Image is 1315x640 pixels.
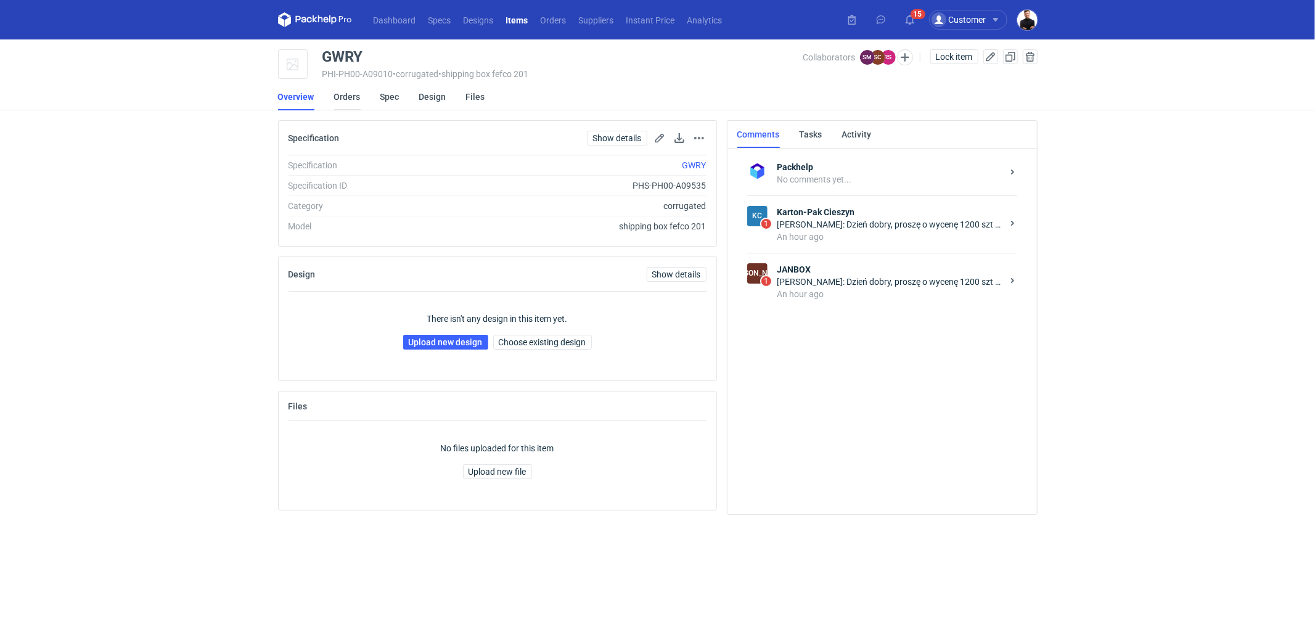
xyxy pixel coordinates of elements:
a: Show details [588,131,647,146]
button: Customer [929,10,1017,30]
strong: JANBOX [777,263,1002,276]
h2: Specification [289,133,340,143]
span: 1 [761,276,771,286]
div: shipping box fefco 201 [456,220,707,232]
p: No files uploaded for this item [441,442,554,454]
div: JANBOX [747,263,768,284]
a: Suppliers [573,12,620,27]
a: Orders [334,83,361,110]
div: Category [289,200,456,212]
span: • shipping box fefco 201 [439,69,529,79]
a: Spec [380,83,399,110]
button: 15 [900,10,920,30]
span: Lock item [936,52,973,61]
a: Design [419,83,446,110]
a: Orders [535,12,573,27]
span: • corrugated [393,69,439,79]
a: Instant Price [620,12,681,27]
div: corrugated [456,200,707,212]
figcaption: RS [881,50,896,65]
button: Edit spec [652,131,667,146]
div: No comments yet... [777,173,1002,186]
span: Choose existing design [499,338,586,347]
img: Tomasz Kubiak [1017,10,1038,30]
a: Show details [647,267,707,282]
figcaption: KC [747,206,768,226]
div: Customer [932,12,986,27]
div: [PERSON_NAME]: Dzień dobry, proszę o wycenę 1200 szt opakowań, specyfikacja w załączniku. [777,218,1002,231]
button: Edit item [983,49,998,64]
div: Specification [289,159,456,171]
a: Designs [457,12,500,27]
a: Dashboard [367,12,422,27]
a: GWRY [682,160,706,170]
a: Specs [422,12,457,27]
a: Upload new design [403,335,488,350]
div: An hour ago [777,288,1002,300]
div: Karton-Pak Cieszyn [747,206,768,226]
button: Duplicate Item [1003,49,1018,64]
p: There isn't any design in this item yet. [427,313,568,325]
a: Comments [737,121,780,148]
span: Upload new file [469,467,526,476]
button: Download specification [672,131,687,146]
div: GWRY [322,49,363,64]
h2: Design [289,269,316,279]
strong: Karton-Pak Cieszyn [777,206,1002,218]
span: 1 [761,219,771,229]
figcaption: SC [871,50,885,65]
div: PHS-PH00-A09535 [456,179,707,192]
button: Choose existing design [493,335,592,350]
svg: Packhelp Pro [278,12,352,27]
button: Upload new file [463,464,532,479]
figcaption: [PERSON_NAME] [747,263,768,284]
img: Packhelp [747,161,768,181]
figcaption: SM [860,50,875,65]
a: Items [500,12,535,27]
div: Model [289,220,456,232]
a: Activity [842,121,872,148]
div: Specification ID [289,179,456,192]
span: Collaborators [803,52,855,62]
div: PHI-PH00-A09010 [322,69,803,79]
h2: Files [289,401,308,411]
button: Actions [692,131,707,146]
button: Delete item [1023,49,1038,64]
button: Lock item [930,49,978,64]
div: An hour ago [777,231,1002,243]
strong: Packhelp [777,161,1002,173]
button: Edit collaborators [896,49,912,65]
a: Overview [278,83,314,110]
a: Tasks [800,121,822,148]
div: [PERSON_NAME]: Dzień dobry, proszę o wycenę 1200 szt opakowań, specyfikacja w załączniku. [777,276,1002,288]
a: Files [466,83,485,110]
a: Analytics [681,12,729,27]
